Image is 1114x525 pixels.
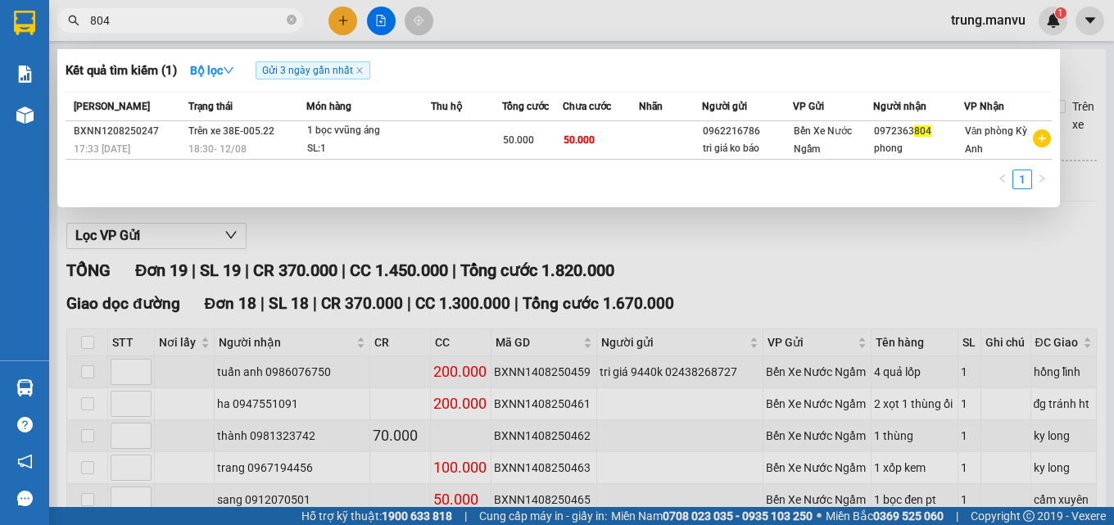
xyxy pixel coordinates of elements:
[223,65,234,76] span: down
[702,101,747,112] span: Người gửi
[287,13,297,29] span: close-circle
[306,101,351,112] span: Món hàng
[1037,174,1047,183] span: right
[188,101,233,112] span: Trạng thái
[287,15,297,25] span: close-circle
[703,140,792,157] div: tri giá ko báo
[564,134,595,146] span: 50.000
[993,170,1012,189] li: Previous Page
[190,64,234,77] strong: Bộ lọc
[563,101,611,112] span: Chưa cước
[1032,170,1052,189] li: Next Page
[639,101,663,112] span: Nhãn
[16,66,34,83] img: solution-icon
[794,125,852,155] span: Bến Xe Nước Ngầm
[431,101,462,112] span: Thu hộ
[502,101,549,112] span: Tổng cước
[874,123,963,140] div: 0972363
[74,101,150,112] span: [PERSON_NAME]
[16,379,34,396] img: warehouse-icon
[14,11,35,35] img: logo-vxr
[1013,170,1031,188] a: 1
[965,125,1028,155] span: Văn phòng Kỳ Anh
[1012,170,1032,189] li: 1
[703,123,792,140] div: 0962216786
[17,454,33,469] span: notification
[307,140,430,158] div: SL: 1
[793,101,824,112] span: VP Gửi
[66,62,177,79] h3: Kết quả tìm kiếm ( 1 )
[17,491,33,506] span: message
[177,57,247,84] button: Bộ lọcdown
[16,106,34,124] img: warehouse-icon
[993,170,1012,189] button: left
[355,66,364,75] span: close
[256,61,370,79] span: Gửi 3 ngày gần nhất
[914,125,931,137] span: 804
[503,134,534,146] span: 50.000
[188,125,274,137] span: Trên xe 38E-005.22
[68,15,79,26] span: search
[74,123,183,140] div: BXNN1208250247
[1032,170,1052,189] button: right
[964,101,1004,112] span: VP Nhận
[1033,129,1051,147] span: plus-circle
[188,143,247,155] span: 18:30 - 12/08
[873,101,926,112] span: Người nhận
[307,122,430,140] div: 1 bọc vvũng áng
[998,174,1008,183] span: left
[74,143,130,155] span: 17:33 [DATE]
[874,140,963,157] div: phong
[17,417,33,432] span: question-circle
[90,11,283,29] input: Tìm tên, số ĐT hoặc mã đơn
